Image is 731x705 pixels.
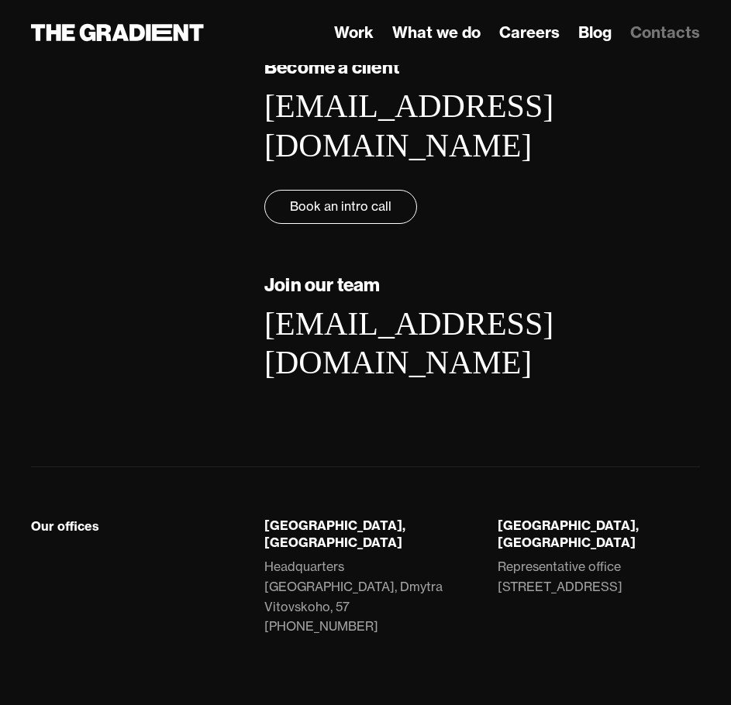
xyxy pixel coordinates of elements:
[264,88,553,163] a: [EMAIL_ADDRESS][DOMAIN_NAME]‍
[578,21,612,44] a: Blog
[264,577,467,617] a: [GEOGRAPHIC_DATA], Dmytra Vitovskoho, 57
[392,21,481,44] a: What we do
[498,577,700,597] a: [STREET_ADDRESS]
[630,21,700,44] a: Contacts
[334,21,374,44] a: Work
[31,518,99,535] div: Our offices
[498,518,639,550] strong: [GEOGRAPHIC_DATA], [GEOGRAPHIC_DATA]
[264,190,417,224] a: Book an intro call
[264,55,399,78] strong: Become a client
[499,21,560,44] a: Careers
[264,273,381,296] strong: Join our team
[264,306,553,380] a: [EMAIL_ADDRESS][DOMAIN_NAME]
[264,517,467,552] div: [GEOGRAPHIC_DATA], [GEOGRAPHIC_DATA]
[498,557,621,577] div: Representative office
[264,557,344,577] div: Headquarters
[264,617,378,637] a: [PHONE_NUMBER]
